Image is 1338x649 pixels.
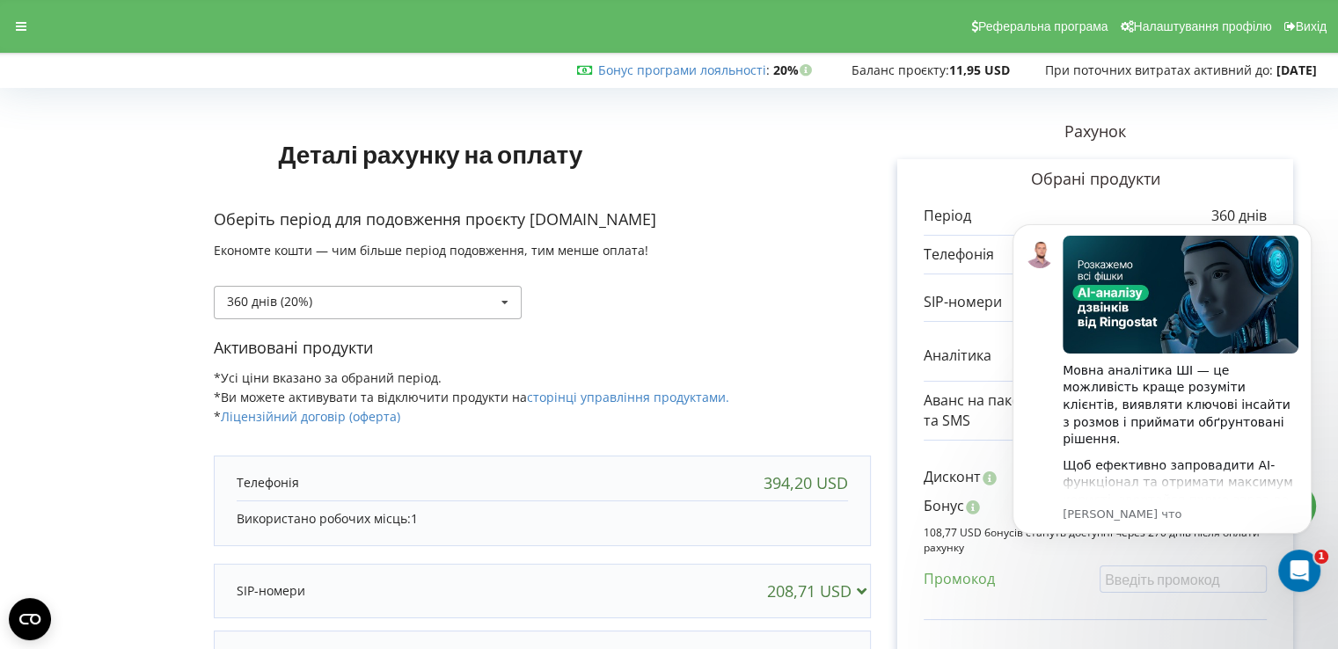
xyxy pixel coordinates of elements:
[214,389,729,405] span: *Ви можете активувати та відключити продукти на
[852,62,949,78] span: Баланс проєкту:
[924,525,1267,555] p: 108,77 USD бонусів стануть доступні через 270 днів після оплати рахунку
[1278,550,1320,592] iframe: Intercom live chat
[598,62,770,78] span: :
[767,582,874,600] div: 208,71 USD
[986,198,1338,602] iframe: Intercom notifications сообщение
[949,62,1010,78] strong: 11,95 USD
[924,206,971,226] p: Період
[214,208,871,231] p: Оберіть період для подовження проєкту [DOMAIN_NAME]
[924,569,995,589] p: Промокод
[237,582,305,600] p: SIP-номери
[598,62,766,78] a: Бонус програми лояльності
[237,474,299,492] p: Телефонія
[214,337,871,360] p: Активовані продукти
[924,346,991,366] p: Аналітика
[1133,19,1271,33] span: Налаштування профілю
[1276,62,1317,78] strong: [DATE]
[978,19,1108,33] span: Реферальна програма
[214,242,648,259] span: Економте кошти — чим більше період подовження, тим менше оплата!
[9,598,51,640] button: Open CMP widget
[221,408,400,425] a: Ліцензійний договір (оферта)
[924,390,1202,431] p: Аванс на пакети зв'язку, переадресацію та SMS
[924,292,1002,312] p: SIP-номери
[237,510,848,528] p: Використано робочих місць:
[764,474,848,492] div: 394,20 USD
[924,244,994,265] p: Телефонія
[773,62,816,78] strong: 20%
[1314,550,1328,564] span: 1
[527,389,729,405] a: сторінці управління продуктами.
[924,496,964,516] p: Бонус
[227,295,312,308] div: 360 днів (20%)
[924,467,981,487] p: Дисконт
[1296,19,1327,33] span: Вихід
[214,369,442,386] span: *Усі ціни вказано за обраний період.
[214,112,647,196] h1: Деталі рахунку на оплату
[924,168,1267,191] p: Обрані продукти
[871,120,1320,143] p: Рахунок
[1045,62,1273,78] span: При поточних витратах активний до:
[411,510,418,527] span: 1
